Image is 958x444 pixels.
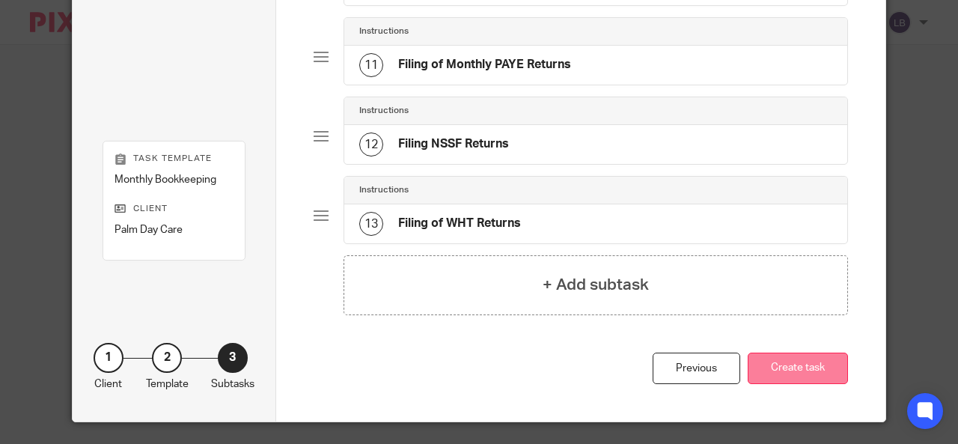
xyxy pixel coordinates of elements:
[359,25,409,37] h4: Instructions
[146,377,189,392] p: Template
[211,377,254,392] p: Subtasks
[398,57,571,73] h4: Filing of Monthly PAYE Returns
[543,273,649,296] h4: + Add subtask
[115,172,234,187] p: Monthly Bookkeeping
[748,353,848,385] button: Create task
[94,377,122,392] p: Client
[359,212,383,236] div: 13
[115,153,234,165] p: Task template
[218,343,248,373] div: 3
[653,353,740,385] div: Previous
[359,184,409,196] h4: Instructions
[359,133,383,156] div: 12
[152,343,182,373] div: 2
[359,53,383,77] div: 11
[94,343,123,373] div: 1
[115,222,234,237] p: Palm Day Care
[398,216,521,231] h4: Filing of WHT Returns
[359,105,409,117] h4: Instructions
[115,203,234,215] p: Client
[398,136,509,152] h4: Filing NSSF Returns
